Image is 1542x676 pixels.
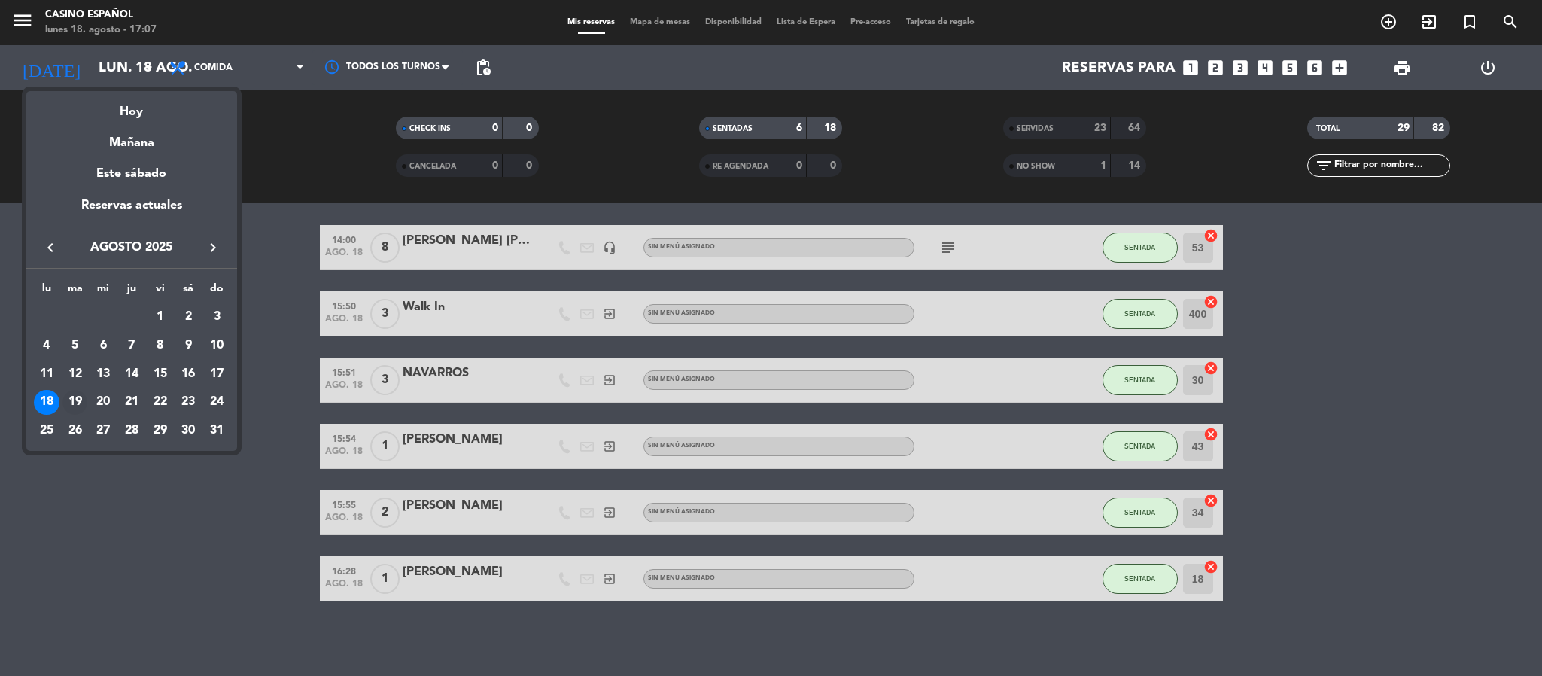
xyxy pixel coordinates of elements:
[62,333,88,358] div: 5
[89,280,117,303] th: miércoles
[32,303,146,332] td: AGO.
[89,388,117,417] td: 20 de agosto de 2025
[175,361,201,387] div: 16
[202,303,231,332] td: 3 de agosto de 2025
[61,416,90,445] td: 26 de agosto de 2025
[146,388,175,417] td: 22 de agosto de 2025
[61,280,90,303] th: martes
[175,416,203,445] td: 30 de agosto de 2025
[26,122,237,153] div: Mañana
[175,303,203,332] td: 2 de agosto de 2025
[64,238,199,257] span: agosto 2025
[148,333,173,358] div: 8
[148,418,173,443] div: 29
[146,280,175,303] th: viernes
[146,416,175,445] td: 29 de agosto de 2025
[90,418,116,443] div: 27
[62,361,88,387] div: 12
[204,239,222,257] i: keyboard_arrow_right
[175,388,203,417] td: 23 de agosto de 2025
[202,331,231,360] td: 10 de agosto de 2025
[90,390,116,416] div: 20
[204,361,230,387] div: 17
[175,304,201,330] div: 2
[61,331,90,360] td: 5 de agosto de 2025
[117,280,146,303] th: jueves
[202,360,231,388] td: 17 de agosto de 2025
[62,390,88,416] div: 19
[32,388,61,417] td: 18 de agosto de 2025
[204,304,230,330] div: 3
[175,390,201,416] div: 23
[41,239,59,257] i: keyboard_arrow_left
[32,416,61,445] td: 25 de agosto de 2025
[175,360,203,388] td: 16 de agosto de 2025
[117,388,146,417] td: 21 de agosto de 2025
[26,91,237,122] div: Hoy
[119,418,144,443] div: 28
[89,331,117,360] td: 6 de agosto de 2025
[204,333,230,358] div: 10
[146,303,175,332] td: 1 de agosto de 2025
[90,333,116,358] div: 6
[117,360,146,388] td: 14 de agosto de 2025
[61,360,90,388] td: 12 de agosto de 2025
[175,418,201,443] div: 30
[148,361,173,387] div: 15
[90,361,116,387] div: 13
[119,333,144,358] div: 7
[32,280,61,303] th: lunes
[148,390,173,416] div: 22
[117,331,146,360] td: 7 de agosto de 2025
[34,361,59,387] div: 11
[89,416,117,445] td: 27 de agosto de 2025
[89,360,117,388] td: 13 de agosto de 2025
[32,331,61,360] td: 4 de agosto de 2025
[204,418,230,443] div: 31
[32,360,61,388] td: 11 de agosto de 2025
[119,390,144,416] div: 21
[34,333,59,358] div: 4
[202,416,231,445] td: 31 de agosto de 2025
[117,416,146,445] td: 28 de agosto de 2025
[119,361,144,387] div: 14
[175,331,203,360] td: 9 de agosto de 2025
[146,331,175,360] td: 8 de agosto de 2025
[34,418,59,443] div: 25
[175,333,201,358] div: 9
[148,304,173,330] div: 1
[37,238,64,257] button: keyboard_arrow_left
[34,390,59,416] div: 18
[202,388,231,417] td: 24 de agosto de 2025
[202,280,231,303] th: domingo
[199,238,227,257] button: keyboard_arrow_right
[175,280,203,303] th: sábado
[204,390,230,416] div: 24
[26,153,237,195] div: Este sábado
[146,360,175,388] td: 15 de agosto de 2025
[62,418,88,443] div: 26
[26,196,237,227] div: Reservas actuales
[61,388,90,417] td: 19 de agosto de 2025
